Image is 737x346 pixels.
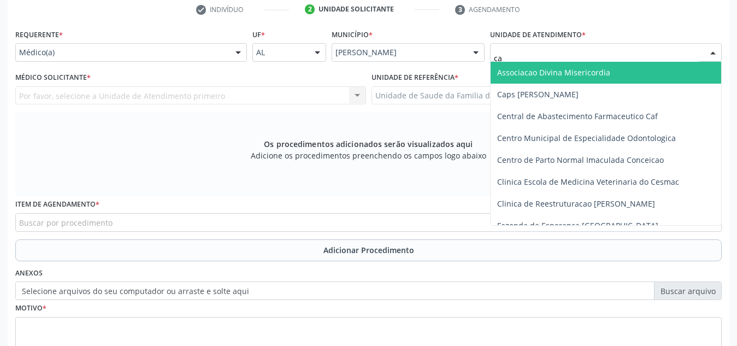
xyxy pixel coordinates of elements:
[497,67,610,78] span: Associacao Divina Misericordia
[332,26,373,43] label: Município
[497,155,664,165] span: Centro de Parto Normal Imaculada Conceicao
[305,4,315,14] div: 2
[323,244,414,256] span: Adicionar Procedimento
[15,265,43,282] label: Anexos
[19,217,113,228] span: Buscar por procedimento
[264,138,473,150] span: Os procedimentos adicionados serão visualizados aqui
[251,150,486,161] span: Adicione os procedimentos preenchendo os campos logo abaixo
[15,196,99,213] label: Item de agendamento
[497,111,658,121] span: Central de Abastecimento Farmaceutico Caf
[15,239,722,261] button: Adicionar Procedimento
[19,47,225,58] span: Médico(a)
[335,47,462,58] span: [PERSON_NAME]
[497,198,655,209] span: Clinica de Reestruturacao [PERSON_NAME]
[15,69,91,86] label: Médico Solicitante
[252,26,265,43] label: UF
[497,177,679,187] span: Clinica Escola de Medicina Veterinaria do Cesmac
[372,69,458,86] label: Unidade de referência
[319,4,394,14] div: Unidade solicitante
[497,133,676,143] span: Centro Municipal de Especialidade Odontologica
[490,26,586,43] label: Unidade de atendimento
[497,220,658,231] span: Fazenda da Esperanca [GEOGRAPHIC_DATA]
[15,26,63,43] label: Requerente
[497,89,579,99] span: Caps [PERSON_NAME]
[256,47,304,58] span: AL
[494,47,699,69] input: Unidade de atendimento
